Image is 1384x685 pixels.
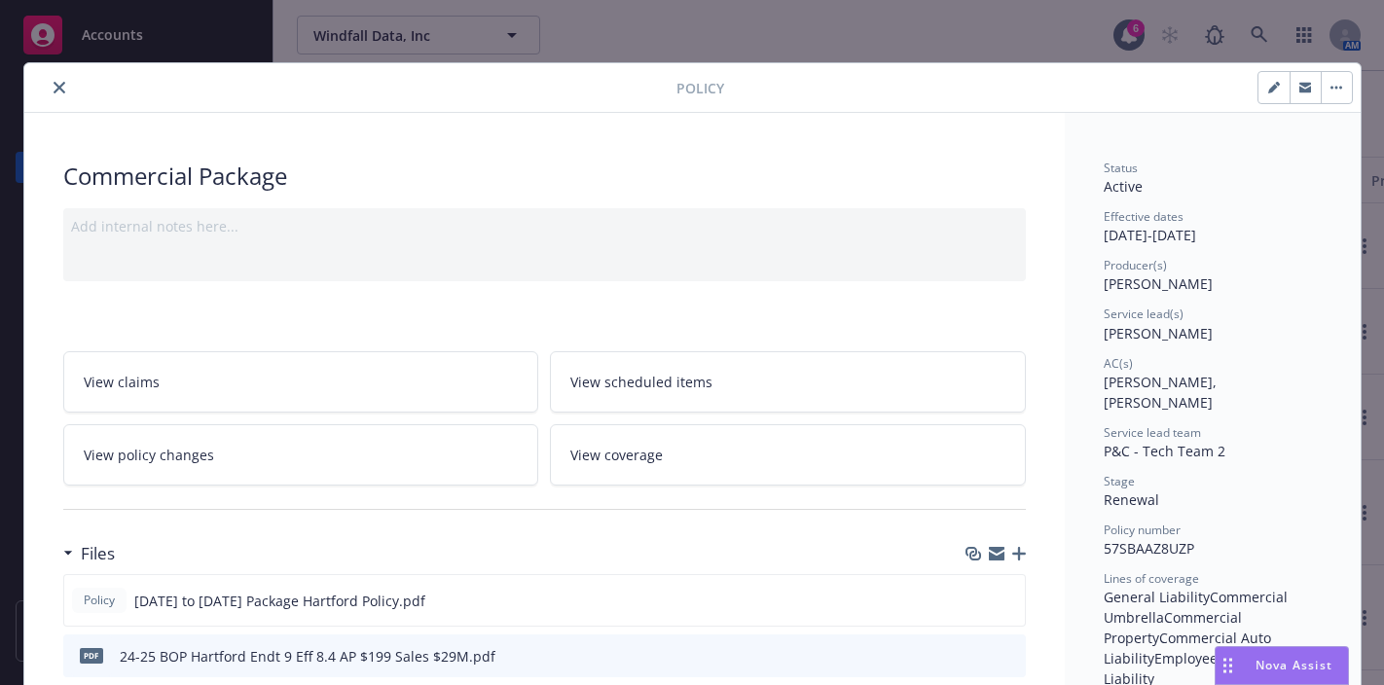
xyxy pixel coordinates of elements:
[1104,257,1167,273] span: Producer(s)
[1104,442,1225,460] span: P&C - Tech Team 2
[71,216,1018,236] div: Add internal notes here...
[63,424,539,486] a: View policy changes
[84,372,160,392] span: View claims
[968,591,984,611] button: download file
[1104,160,1138,176] span: Status
[1001,646,1018,667] button: preview file
[969,646,985,667] button: download file
[570,372,712,392] span: View scheduled items
[1104,629,1275,667] span: Commercial Auto Liability
[1104,424,1201,441] span: Service lead team
[84,445,214,465] span: View policy changes
[550,351,1026,413] a: View scheduled items
[81,541,115,566] h3: Files
[134,591,425,611] span: [DATE] to [DATE] Package Hartford Policy.pdf
[1104,473,1135,489] span: Stage
[1104,373,1220,412] span: [PERSON_NAME], [PERSON_NAME]
[1104,490,1159,509] span: Renewal
[1104,588,1210,606] span: General Liability
[1104,177,1143,196] span: Active
[1104,588,1292,627] span: Commercial Umbrella
[1104,539,1194,558] span: 57SBAAZ8UZP
[1104,306,1184,322] span: Service lead(s)
[1104,324,1213,342] span: [PERSON_NAME]
[63,541,115,566] div: Files
[676,78,724,98] span: Policy
[1104,274,1213,293] span: [PERSON_NAME]
[80,648,103,663] span: pdf
[1104,208,1184,225] span: Effective dates
[1215,646,1349,685] button: Nova Assist
[1104,355,1133,372] span: AC(s)
[1216,647,1240,684] div: Drag to move
[1104,608,1246,647] span: Commercial Property
[1104,522,1181,538] span: Policy number
[48,76,71,99] button: close
[1000,591,1017,611] button: preview file
[1104,208,1322,245] div: [DATE] - [DATE]
[550,424,1026,486] a: View coverage
[80,592,119,609] span: Policy
[1256,657,1332,673] span: Nova Assist
[120,646,495,667] div: 24-25 BOP Hartford Endt 9 Eff 8.4 AP $199 Sales $29M.pdf
[570,445,663,465] span: View coverage
[1104,570,1199,587] span: Lines of coverage
[63,160,1026,193] div: Commercial Package
[63,351,539,413] a: View claims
